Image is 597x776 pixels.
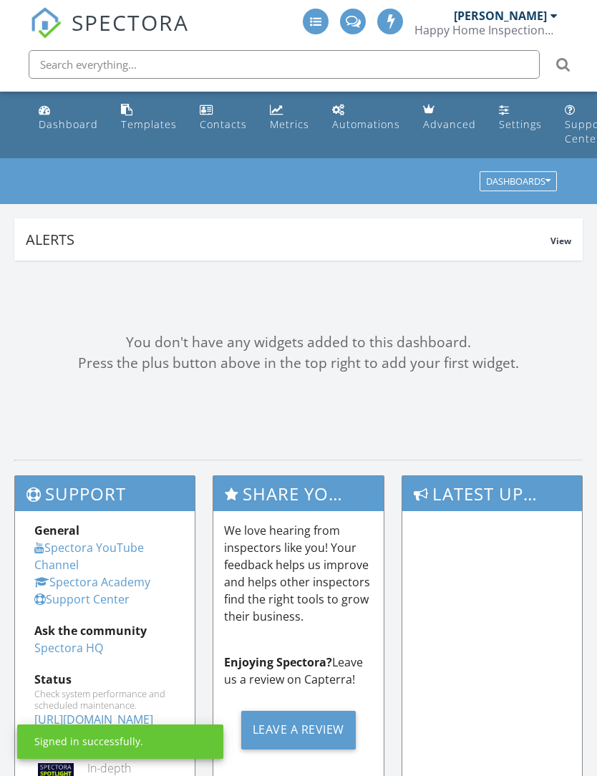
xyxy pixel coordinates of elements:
[34,688,175,711] div: Check system performance and scheduled maintenance.
[14,332,583,353] div: You don't have any widgets added to this dashboard.
[270,117,309,131] div: Metrics
[480,172,557,192] button: Dashboards
[72,7,189,37] span: SPECTORA
[200,117,247,131] div: Contacts
[264,97,315,138] a: Metrics
[326,97,406,138] a: Automations (Advanced)
[550,235,571,247] span: View
[224,522,374,625] p: We love hearing from inspectors like you! Your feedback helps us improve and helps other inspecto...
[34,591,130,607] a: Support Center
[39,117,98,131] div: Dashboard
[34,523,79,538] strong: General
[29,50,540,79] input: Search everything...
[241,711,356,750] div: Leave a Review
[34,622,175,639] div: Ask the community
[34,671,175,688] div: Status
[499,117,542,131] div: Settings
[115,97,183,138] a: Templates
[224,654,332,670] strong: Enjoying Spectora?
[414,23,558,37] div: Happy Home Inspections, LLC
[194,97,253,138] a: Contacts
[26,230,550,249] div: Alerts
[454,9,547,23] div: [PERSON_NAME]
[33,97,104,138] a: Dashboard
[30,19,189,49] a: SPECTORA
[34,540,144,573] a: Spectora YouTube Channel
[30,7,62,39] img: The Best Home Inspection Software - Spectora
[224,654,374,688] p: Leave us a review on Capterra!
[34,574,150,590] a: Spectora Academy
[34,640,103,656] a: Spectora HQ
[493,97,548,138] a: Settings
[417,97,482,138] a: Advanced
[224,699,374,760] a: Leave a Review
[34,712,153,727] a: [URL][DOMAIN_NAME]
[213,476,384,511] h3: Share Your Spectora Experience
[14,353,583,374] div: Press the plus button above in the top right to add your first widget.
[486,177,550,187] div: Dashboards
[121,117,177,131] div: Templates
[423,117,476,131] div: Advanced
[402,476,582,511] h3: Latest Updates
[15,476,195,511] h3: Support
[34,734,143,749] div: Signed in successfully.
[332,117,400,131] div: Automations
